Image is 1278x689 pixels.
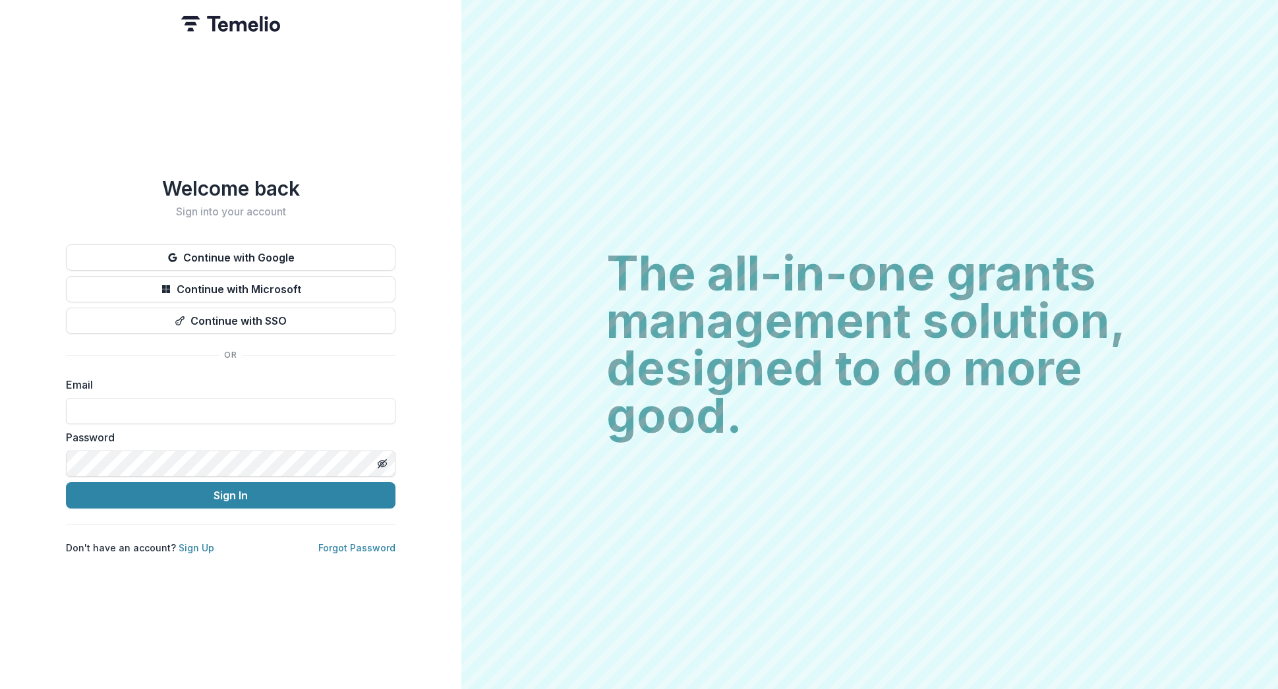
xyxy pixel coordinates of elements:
[66,429,388,445] label: Password
[181,16,280,32] img: Temelio
[66,377,388,393] label: Email
[318,542,395,553] a: Forgot Password
[179,542,214,553] a: Sign Up
[66,482,395,509] button: Sign In
[66,244,395,271] button: Continue with Google
[66,206,395,218] h2: Sign into your account
[66,541,214,555] p: Don't have an account?
[66,177,395,200] h1: Welcome back
[66,276,395,302] button: Continue with Microsoft
[372,453,393,474] button: Toggle password visibility
[66,308,395,334] button: Continue with SSO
